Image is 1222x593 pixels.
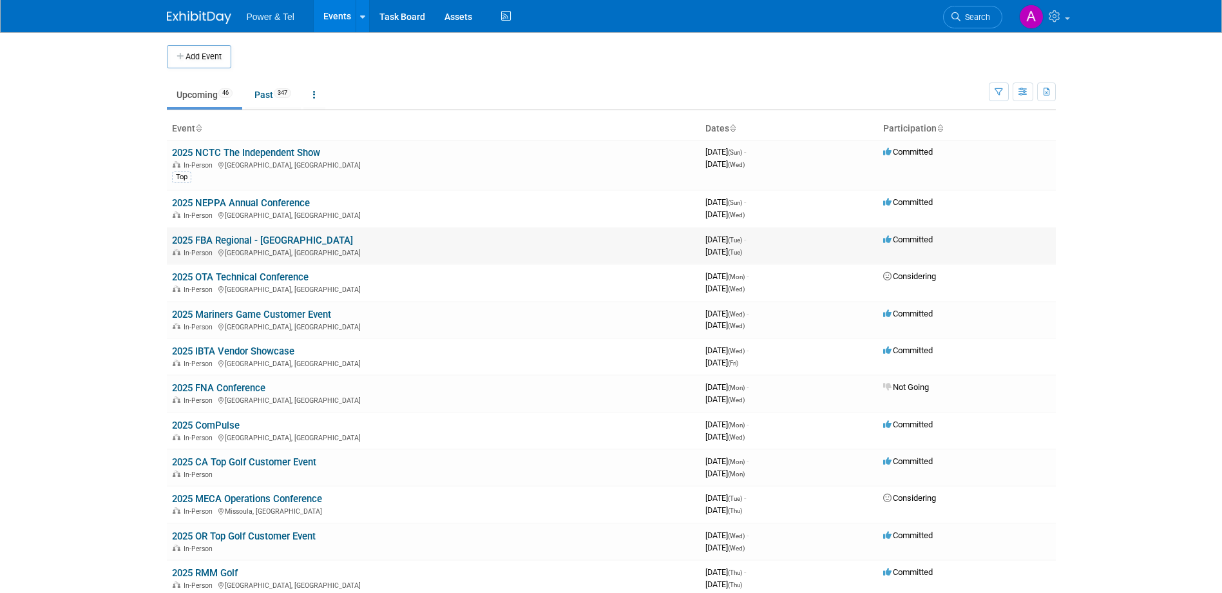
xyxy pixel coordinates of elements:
a: 2025 FNA Conference [172,382,265,394]
a: Past347 [245,83,301,107]
a: Sort by Start Date [729,123,736,133]
span: Committed [883,147,933,157]
span: Committed [883,530,933,540]
span: (Mon) [728,384,745,391]
span: [DATE] [705,159,745,169]
span: [DATE] [705,456,749,466]
span: 347 [274,88,291,98]
span: [DATE] [705,567,746,577]
span: [DATE] [705,493,746,503]
span: - [744,197,746,207]
span: (Wed) [728,286,745,293]
span: (Mon) [728,273,745,280]
span: In-Person [184,581,216,590]
span: [DATE] [705,197,746,207]
span: In-Person [184,211,216,220]
a: 2025 OR Top Golf Customer Event [172,530,316,542]
span: (Thu) [728,581,742,588]
span: [DATE] [705,505,742,515]
span: Considering [883,271,936,281]
span: (Wed) [728,211,745,219]
img: In-Person Event [173,581,180,588]
span: Not Going [883,382,929,392]
span: In-Person [184,360,216,368]
span: (Thu) [728,569,742,576]
img: Alina Dorion [1019,5,1044,29]
span: [DATE] [705,247,742,257]
div: Top [172,171,191,183]
img: In-Person Event [173,434,180,440]
div: [GEOGRAPHIC_DATA], [GEOGRAPHIC_DATA] [172,579,695,590]
span: (Mon) [728,471,745,478]
a: 2025 CA Top Golf Customer Event [172,456,316,468]
img: In-Person Event [173,471,180,477]
span: Search [960,12,990,22]
th: Event [167,118,700,140]
span: (Wed) [728,347,745,355]
span: Committed [883,197,933,207]
span: [DATE] [705,382,749,392]
span: [DATE] [705,432,745,442]
a: 2025 NEPPA Annual Conference [172,197,310,209]
span: [DATE] [705,420,749,429]
a: Search [943,6,1002,28]
div: [GEOGRAPHIC_DATA], [GEOGRAPHIC_DATA] [172,284,695,294]
span: - [744,493,746,503]
span: [DATE] [705,469,745,478]
span: [DATE] [705,320,745,330]
span: (Wed) [728,532,745,540]
a: Sort by Participation Type [937,123,943,133]
span: - [744,147,746,157]
span: (Mon) [728,458,745,465]
a: 2025 RMM Golf [172,567,238,579]
span: Committed [883,456,933,466]
span: [DATE] [705,530,749,540]
a: 2025 OTA Technical Conference [172,271,309,283]
th: Dates [700,118,878,140]
span: Considering [883,493,936,503]
span: 46 [218,88,233,98]
span: (Tue) [728,495,742,502]
span: (Fri) [728,360,738,367]
span: (Wed) [728,161,745,168]
span: - [747,420,749,429]
span: [DATE] [705,309,749,318]
div: [GEOGRAPHIC_DATA], [GEOGRAPHIC_DATA] [172,209,695,220]
img: In-Person Event [173,507,180,514]
span: - [747,530,749,540]
span: Committed [883,420,933,429]
span: [DATE] [705,543,745,552]
span: Committed [883,567,933,577]
img: In-Person Event [173,545,180,551]
span: (Wed) [728,545,745,552]
span: [DATE] [705,358,738,367]
span: - [747,345,749,355]
span: [DATE] [705,394,745,404]
span: In-Person [184,249,216,257]
span: [DATE] [705,284,745,293]
a: Sort by Event Name [195,123,202,133]
button: Add Event [167,45,231,68]
span: (Sun) [728,149,742,156]
span: - [747,382,749,392]
img: In-Person Event [173,323,180,329]
span: In-Person [184,396,216,405]
span: (Wed) [728,434,745,441]
span: Committed [883,235,933,244]
div: [GEOGRAPHIC_DATA], [GEOGRAPHIC_DATA] [172,432,695,442]
div: [GEOGRAPHIC_DATA], [GEOGRAPHIC_DATA] [172,321,695,331]
span: [DATE] [705,147,746,157]
span: - [747,309,749,318]
span: (Tue) [728,237,742,244]
span: (Thu) [728,507,742,514]
img: In-Person Event [173,396,180,403]
img: In-Person Event [173,161,180,168]
span: - [747,456,749,466]
span: Committed [883,345,933,355]
span: (Sun) [728,199,742,206]
span: [DATE] [705,579,742,589]
span: In-Person [184,161,216,170]
span: (Mon) [728,422,745,429]
a: 2025 NCTC The Independent Show [172,147,320,159]
span: In-Person [184,471,216,479]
